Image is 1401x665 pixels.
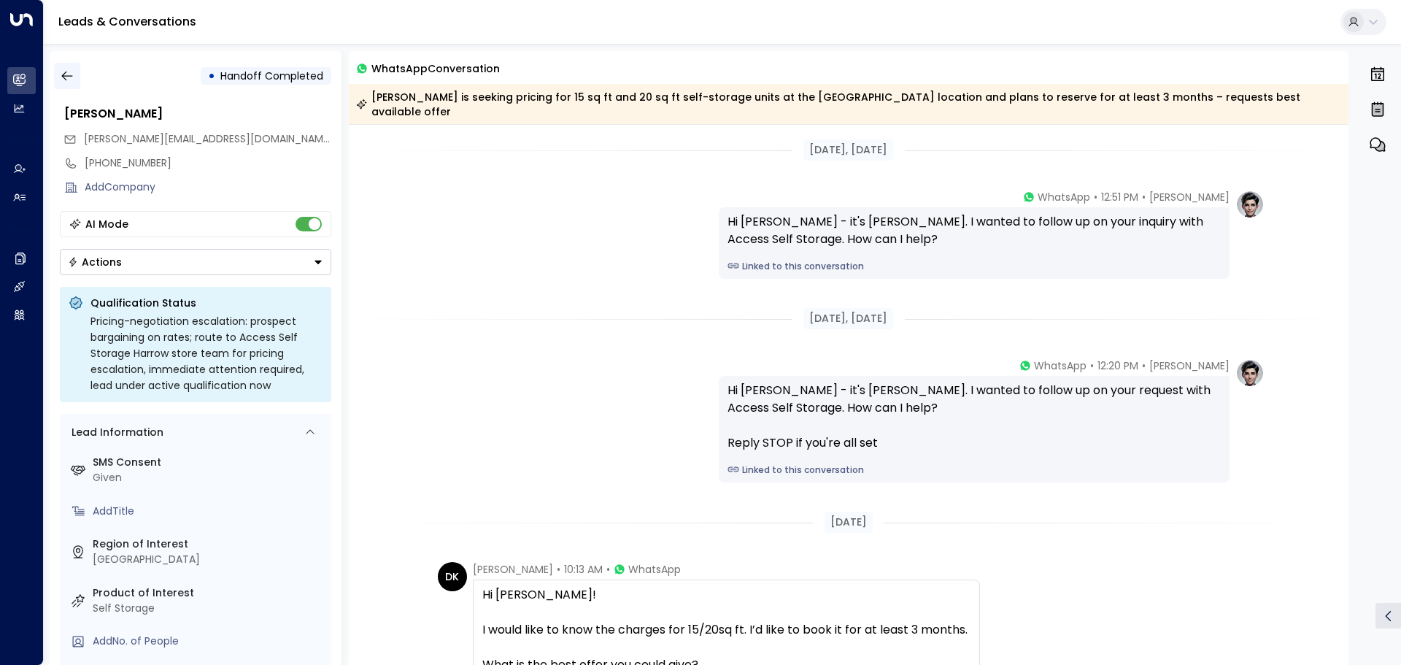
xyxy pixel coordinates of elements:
span: • [1142,190,1146,204]
span: 12:20 PM [1097,358,1138,373]
span: [PERSON_NAME][EMAIL_ADDRESS][DOMAIN_NAME] [84,131,333,146]
div: AddNo. of People [93,634,325,649]
div: Actions [68,255,122,269]
div: AddCompany [85,180,331,195]
span: WhatsApp Conversation [371,60,500,77]
span: [PERSON_NAME] [1149,358,1230,373]
p: Qualification Status [90,296,323,310]
div: [DATE], [DATE] [803,139,893,161]
div: [DATE], [DATE] [803,308,893,329]
span: 10:13 AM [564,562,603,577]
div: Given [93,470,325,485]
span: [PERSON_NAME] [473,562,553,577]
img: profile-logo.png [1235,358,1265,388]
a: Linked to this conversation [727,464,1221,477]
div: • [208,63,215,89]
div: AddTitle [93,504,325,519]
span: WhatsApp [628,562,681,577]
span: • [1090,358,1094,373]
div: [PERSON_NAME] [64,105,331,123]
div: Self Storage [93,601,325,616]
div: Button group with a nested menu [60,249,331,275]
div: [PERSON_NAME] is seeking pricing for 15 sq ft and 20 sq ft self-storage units at the [GEOGRAPHIC_... [356,90,1340,119]
span: WhatsApp [1038,190,1090,204]
div: [DATE] [825,512,873,533]
a: Linked to this conversation [727,260,1221,273]
label: Product of Interest [93,585,325,601]
span: [PERSON_NAME] [1149,190,1230,204]
button: Actions [60,249,331,275]
div: Pricing-negotiation escalation: prospect bargaining on rates; route to Access Self Storage Harrow... [90,313,323,393]
div: AI Mode [85,217,128,231]
span: • [1094,190,1097,204]
span: • [557,562,560,577]
span: • [1142,358,1146,373]
span: Handoff Completed [220,69,323,83]
span: WhatsApp [1034,358,1087,373]
div: DK [438,562,467,591]
span: 12:51 PM [1101,190,1138,204]
div: Hi [PERSON_NAME] - it's [PERSON_NAME]. I wanted to follow up on your request with Access Self Sto... [727,382,1221,452]
span: • [606,562,610,577]
div: [PHONE_NUMBER] [85,155,331,171]
a: Leads & Conversations [58,13,196,30]
div: Hi [PERSON_NAME] - it's [PERSON_NAME]. I wanted to follow up on your inquiry with Access Self Sto... [727,213,1221,248]
img: profile-logo.png [1235,190,1265,219]
label: Region of Interest [93,537,325,552]
div: [GEOGRAPHIC_DATA] [93,552,325,567]
span: dhwani.khara1194@gmail.com [84,131,331,147]
div: Lead Information [66,425,163,440]
label: SMS Consent [93,455,325,470]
